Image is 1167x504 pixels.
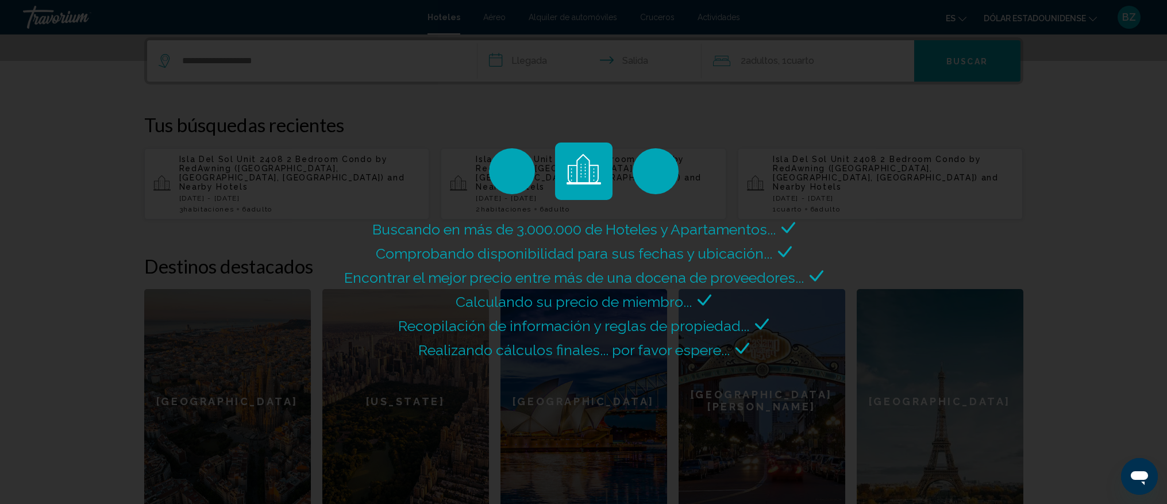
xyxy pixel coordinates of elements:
[372,221,776,238] span: Buscando en más de 3.000.000 de Hoteles y Apartamentos...
[1121,458,1158,495] iframe: Botón para iniciar la ventana de mensajería
[418,341,730,359] span: Realizando cálculos finales... por favor espere...
[344,269,804,286] span: Encontrar el mejor precio entre más de una docena de proveedores...
[376,245,772,262] span: Comprobando disponibilidad para sus fechas y ubicación...
[456,293,692,310] span: Calculando su precio de miembro...
[398,317,749,334] span: Recopilación de información y reglas de propiedad...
